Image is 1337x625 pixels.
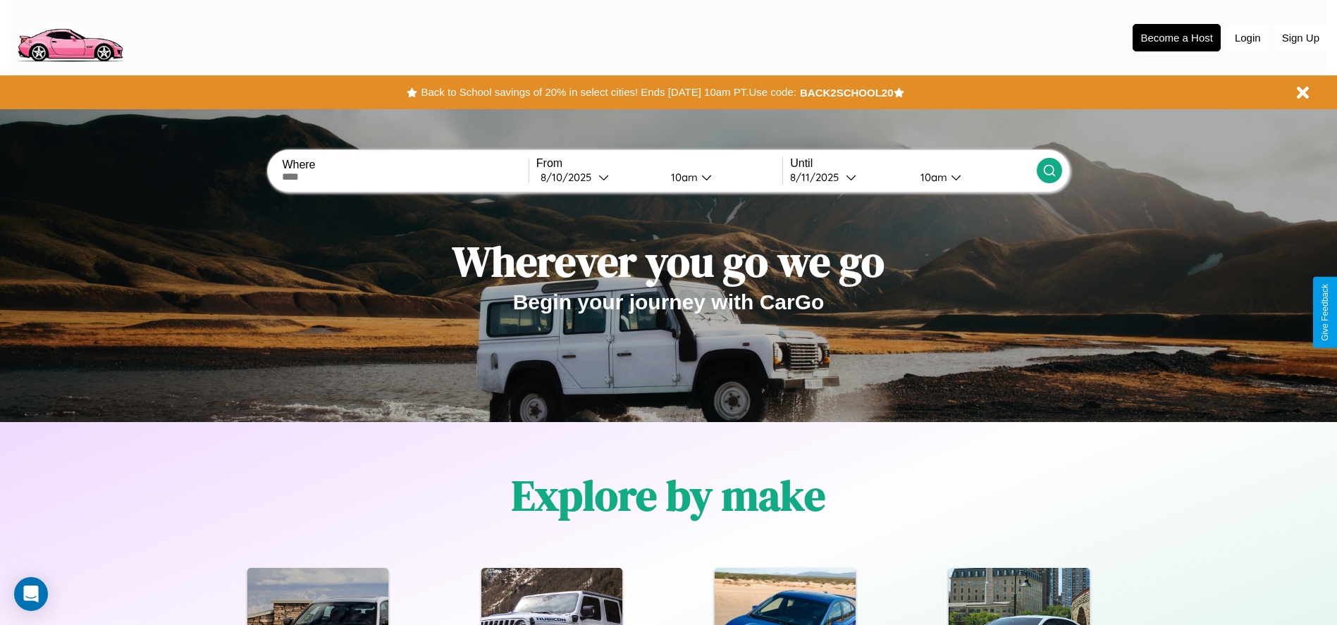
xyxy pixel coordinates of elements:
[512,466,825,524] h1: Explore by make
[282,159,528,171] label: Where
[536,170,660,185] button: 8/10/2025
[417,82,799,102] button: Back to School savings of 20% in select cities! Ends [DATE] 10am PT.Use code:
[913,171,951,184] div: 10am
[1320,284,1330,341] div: Give Feedback
[1275,25,1326,51] button: Sign Up
[800,87,894,99] b: BACK2SCHOOL20
[790,171,846,184] div: 8 / 11 / 2025
[660,170,783,185] button: 10am
[536,157,782,170] label: From
[1133,24,1221,51] button: Become a Host
[14,577,48,611] div: Open Intercom Messenger
[541,171,598,184] div: 8 / 10 / 2025
[1228,25,1268,51] button: Login
[909,170,1037,185] button: 10am
[790,157,1036,170] label: Until
[664,171,701,184] div: 10am
[11,7,129,66] img: logo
